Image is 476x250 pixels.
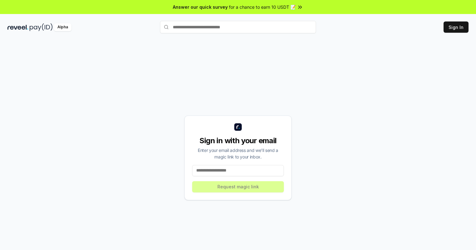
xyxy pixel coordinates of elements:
div: Sign in with your email [192,136,284,146]
button: Sign In [444,21,469,33]
div: Enter your email address and we’ll send a magic link to your inbox. [192,147,284,160]
span: Answer our quick survey [173,4,228,10]
div: Alpha [54,23,71,31]
img: logo_small [234,123,242,131]
span: for a chance to earn 10 USDT 📝 [229,4,296,10]
img: pay_id [30,23,53,31]
img: reveel_dark [7,23,28,31]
